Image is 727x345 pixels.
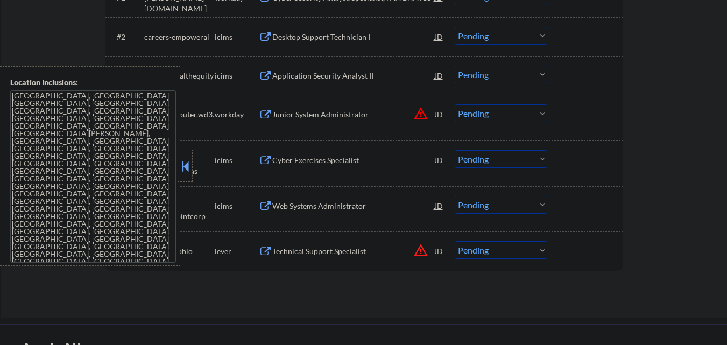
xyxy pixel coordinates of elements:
div: lever [215,246,259,257]
div: JD [434,104,444,124]
div: Application Security Analyst II [272,71,435,81]
div: workday [215,109,259,120]
div: Web Systems Administrator [272,201,435,212]
div: JD [434,241,444,260]
button: warning_amber [413,243,428,258]
div: Location Inclusions: [10,77,176,88]
div: icims [215,32,259,43]
div: Junior System Administrator [272,109,435,120]
div: careers-empowerai [144,32,215,43]
div: JD [434,27,444,46]
div: Cyber Exercises Specialist [272,155,435,166]
div: JD [434,196,444,215]
div: #2 [117,32,136,43]
div: JD [434,66,444,85]
div: icims [215,71,259,81]
div: Technical Support Specialist [272,246,435,257]
div: icims [215,201,259,212]
div: icims [215,155,259,166]
button: warning_amber [413,106,428,121]
div: JD [434,150,444,170]
div: Desktop Support Technician I [272,32,435,43]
